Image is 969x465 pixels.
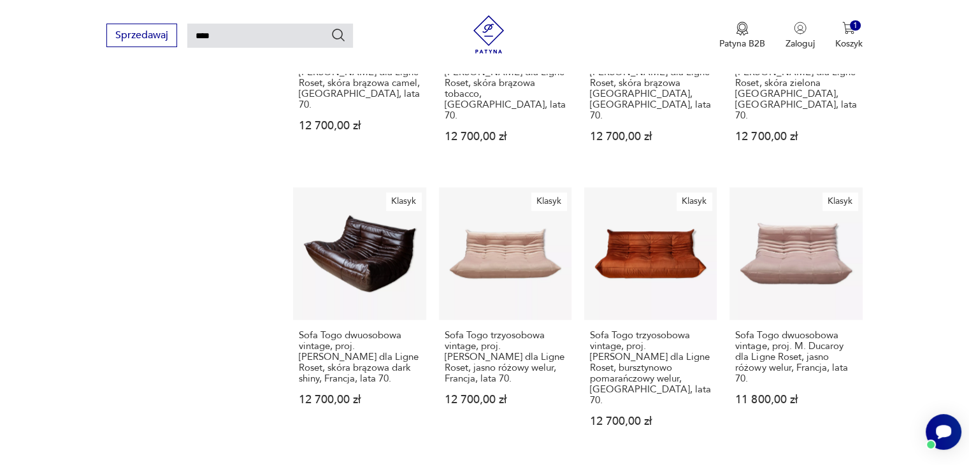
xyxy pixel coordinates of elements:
[735,131,856,142] p: 12 700,00 zł
[735,394,856,405] p: 11 800,00 zł
[719,22,765,50] a: Ikona medaluPatyna B2B
[850,20,861,31] div: 1
[590,330,711,406] h3: Sofa Togo trzyosobowa vintage, proj. [PERSON_NAME] dla Ligne Roset, bursztynowo pomarańczowy welu...
[794,22,807,34] img: Ikonka użytkownika
[735,330,856,384] h3: Sofa Togo dwuosobowa vintage, proj. M. Ducaroy dla Ligne Roset, jasno różowy welur, Francja, lata...
[106,32,177,41] a: Sprzedawaj
[590,45,711,121] h3: Sofa Togo dwuosobowa vintage, proj. [PERSON_NAME] dla Ligne Roset, skóra brązowa [GEOGRAPHIC_DATA...
[106,24,177,47] button: Sprzedawaj
[445,330,566,384] h3: Sofa Togo trzyosobowa vintage, proj. [PERSON_NAME] dla Ligne Roset, jasno różowy welur, Francja, ...
[445,394,566,405] p: 12 700,00 zł
[584,187,717,452] a: KlasykSofa Togo trzyosobowa vintage, proj. M. Ducaroy dla Ligne Roset, bursztynowo pomarańczowy w...
[735,45,856,121] h3: Sofa Togo dwuosobowa vintage, proj. [PERSON_NAME] dla Ligne Roset, skóra zielona [GEOGRAPHIC_DATA...
[445,131,566,142] p: 12 700,00 zł
[926,414,961,450] iframe: Smartsupp widget button
[439,187,571,452] a: KlasykSofa Togo trzyosobowa vintage, proj. M. Ducaroy dla Ligne Roset, jasno różowy welur, Francj...
[590,416,711,427] p: 12 700,00 zł
[299,330,420,384] h3: Sofa Togo dwuosobowa vintage, proj. [PERSON_NAME] dla Ligne Roset, skóra brązowa dark shiny, Fran...
[470,15,508,54] img: Patyna - sklep z meblami i dekoracjami vintage
[719,38,765,50] p: Patyna B2B
[299,120,420,131] p: 12 700,00 zł
[786,38,815,50] p: Zaloguj
[786,22,815,50] button: Zaloguj
[590,131,711,142] p: 12 700,00 zł
[842,22,855,34] img: Ikona koszyka
[736,22,749,36] img: Ikona medalu
[729,187,862,452] a: KlasykSofa Togo dwuosobowa vintage, proj. M. Ducaroy dla Ligne Roset, jasno różowy welur, Francja...
[445,45,566,121] h3: Sofa Togo dwuosobowa vintage, proj. [PERSON_NAME] dla Ligne Roset, skóra brązowa tobacco, [GEOGRA...
[299,45,420,110] h3: Sofa Togo dwuosobowa vintage, proj. [PERSON_NAME] dla Ligne Roset, skóra brązowa camel, [GEOGRAPH...
[719,22,765,50] button: Patyna B2B
[331,27,346,43] button: Szukaj
[835,38,863,50] p: Koszyk
[835,22,863,50] button: 1Koszyk
[299,394,420,405] p: 12 700,00 zł
[293,187,426,452] a: KlasykSofa Togo dwuosobowa vintage, proj. M. Ducaroy dla Ligne Roset, skóra brązowa dark shiny, F...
